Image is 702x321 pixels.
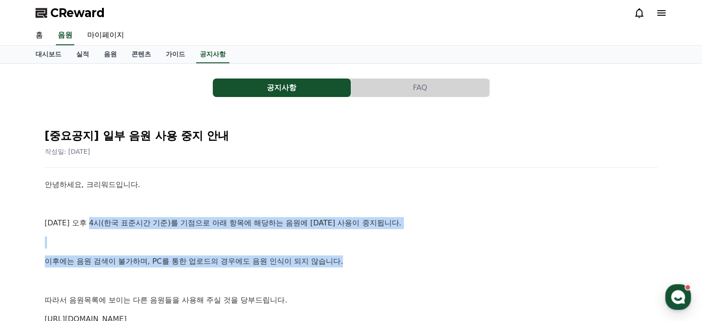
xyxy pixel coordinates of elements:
[45,128,658,143] h2: [중요공지] 일부 음원 사용 중지 안내
[158,46,192,63] a: 가이드
[45,179,658,191] p: 안녕하세요, 크리워드입니다.
[3,244,61,267] a: 홈
[28,46,69,63] a: 대시보드
[45,255,658,267] p: 이후에는 음원 검색이 불가하며, PC를 통한 업로드의 경우에도 음원 인식이 되지 않습니다.
[143,258,154,266] span: 설정
[69,46,96,63] a: 실적
[351,79,489,97] button: FAQ
[61,244,119,267] a: 대화
[84,259,96,266] span: 대화
[36,6,105,20] a: CReward
[50,6,105,20] span: CReward
[29,258,35,266] span: 홈
[119,244,177,267] a: 설정
[124,46,158,63] a: 콘텐츠
[45,148,90,155] span: 작성일: [DATE]
[96,46,124,63] a: 음원
[56,26,74,45] a: 음원
[28,26,50,45] a: 홈
[80,26,132,45] a: 마이페이지
[45,294,658,306] p: 따라서 음원목록에 보이는 다른 음원들을 사용해 주실 것을 당부드립니다.
[45,217,658,229] p: [DATE] 오후 4시(한국 표준시간 기준)를 기점으로 아래 항목에 해당하는 음원에 [DATE] 사용이 중지됩니다.
[196,46,229,63] a: 공지사항
[213,79,351,97] button: 공지사항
